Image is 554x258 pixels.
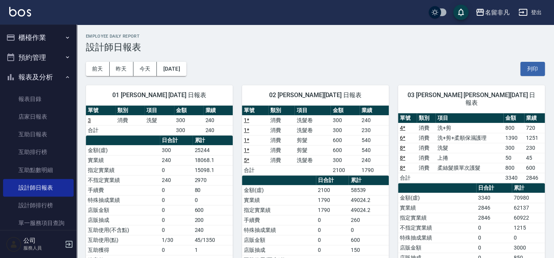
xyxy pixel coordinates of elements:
[160,155,192,165] td: 240
[524,173,545,183] td: 2846
[242,195,316,205] td: 實業績
[515,5,545,20] button: 登出
[524,133,545,143] td: 1251
[192,235,233,245] td: 45/1350
[436,143,503,153] td: 洗髮
[436,123,503,133] td: 洗+剪
[398,213,476,223] td: 指定實業績
[242,235,316,245] td: 店販金額
[524,113,545,123] th: 業績
[242,106,268,116] th: 單號
[3,179,74,197] a: 設計師日報表
[3,214,74,232] a: 單一服務項目查詢
[86,175,160,185] td: 不指定實業績
[316,195,349,205] td: 1790
[512,243,545,253] td: 3000
[3,108,74,126] a: 店家日報表
[203,115,233,125] td: 240
[330,115,360,125] td: 300
[242,225,316,235] td: 特殊抽成業績
[512,223,545,233] td: 1215
[524,163,545,173] td: 600
[349,225,389,235] td: 0
[6,237,21,252] img: Person
[476,183,512,193] th: 日合計
[160,175,192,185] td: 240
[160,195,192,205] td: 0
[398,233,476,243] td: 特殊抽成業績
[192,155,233,165] td: 18068.1
[503,173,524,183] td: 3340
[503,163,524,173] td: 800
[203,125,233,135] td: 240
[3,126,74,143] a: 互助日報表
[349,235,389,245] td: 600
[242,106,389,175] table: a dense table
[145,106,174,116] th: 項目
[512,183,545,193] th: 累計
[160,245,192,255] td: 0
[86,185,160,195] td: 手續費
[398,193,476,203] td: 金額(虛)
[192,165,233,175] td: 15098.1
[436,113,503,123] th: 項目
[95,91,224,99] span: 01 [PERSON_NAME] [DATE] 日報表
[316,215,349,225] td: 0
[294,135,330,145] td: 剪髮
[398,223,476,233] td: 不指定實業績
[524,123,545,133] td: 720
[524,153,545,163] td: 45
[192,136,233,146] th: 累計
[417,163,436,173] td: 消費
[503,133,524,143] td: 1390
[242,245,316,255] td: 店販抽成
[330,125,360,135] td: 300
[472,5,512,20] button: 名留非凡
[398,173,417,183] td: 合計
[160,215,192,225] td: 0
[436,163,503,173] td: 柔絲髮膜單次護髮
[3,90,74,108] a: 報表目錄
[360,155,389,165] td: 240
[268,145,295,155] td: 消費
[86,205,160,215] td: 店販金額
[23,245,62,251] p: 服務人員
[476,243,512,253] td: 0
[160,185,192,195] td: 0
[316,245,349,255] td: 0
[242,185,316,195] td: 金額(虛)
[160,136,192,146] th: 日合計
[86,42,545,53] h3: 設計師日報表
[512,193,545,203] td: 70980
[407,91,536,107] span: 03 [PERSON_NAME] [PERSON_NAME][DATE] 日報表
[360,165,389,175] td: 1790
[520,62,545,76] button: 列印
[86,34,545,39] h2: Employee Daily Report
[503,113,524,123] th: 金額
[9,7,31,17] img: Logo
[174,106,204,116] th: 金額
[192,185,233,195] td: 80
[503,123,524,133] td: 800
[349,215,389,225] td: 260
[330,135,360,145] td: 600
[174,125,204,135] td: 300
[86,145,160,155] td: 金額(虛)
[436,133,503,143] td: 洗+剪+柔順保濕護理
[436,153,503,163] td: 上捲
[316,235,349,245] td: 0
[294,145,330,155] td: 剪髮
[3,67,74,87] button: 報表及分析
[157,62,186,76] button: [DATE]
[192,215,233,225] td: 200
[349,175,389,185] th: 累計
[160,165,192,175] td: 0
[192,245,233,255] td: 1
[330,155,360,165] td: 300
[268,125,295,135] td: 消費
[242,205,316,215] td: 指定實業績
[503,153,524,163] td: 50
[160,145,192,155] td: 300
[360,145,389,155] td: 540
[476,233,512,243] td: 0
